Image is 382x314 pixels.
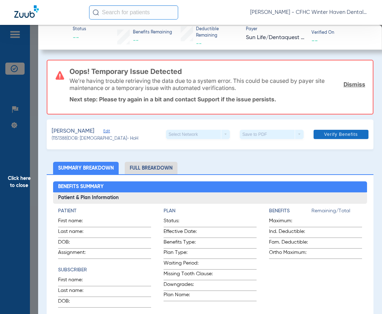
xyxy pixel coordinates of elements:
li: Full Breakdown [125,162,177,174]
p: Next step: Please try again in a bit and contact Support if the issue persists. [69,96,365,103]
span: First name: [58,276,93,286]
span: Edit [103,129,110,135]
h4: Patient [58,207,151,215]
h3: Oops! Temporary Issue Detected [69,68,365,75]
span: Assignment: [58,249,93,259]
span: Deductible Remaining [196,26,239,39]
img: Search Icon [93,9,99,16]
span: -- [311,37,318,44]
span: -- [133,38,139,43]
span: Waiting Period: [164,260,216,269]
input: Search for patients [89,5,178,20]
h3: Patient & Plan Information [53,192,367,204]
span: Last name: [58,287,93,297]
h4: Subscriber [58,266,151,274]
app-breakdown-title: Benefits [269,207,311,217]
p: We’re having trouble retrieving the data due to a system error. This could be caused by payer sit... [69,77,339,91]
span: Remaining/Total [311,207,362,217]
span: Benefits Remaining [133,30,172,36]
button: Verify Benefits [314,130,368,139]
h4: Benefits [269,207,311,215]
span: Status: [164,217,216,227]
span: Last name: [58,228,93,238]
span: [PERSON_NAME] - CFHC Winter Haven Dental [250,9,368,16]
span: Ind. Deductible: [269,228,311,238]
span: Effective Date: [164,228,216,238]
span: Downgrades: [164,281,216,291]
iframe: Chat Widget [346,280,382,314]
span: [PERSON_NAME] [52,127,94,136]
span: DOB: [58,298,93,307]
span: Ortho Maximum: [269,249,311,259]
span: DOB: [58,239,93,248]
span: First name: [58,217,93,227]
li: Summary Breakdown [53,162,119,174]
img: error-icon [56,71,64,80]
span: -- [196,41,202,47]
span: Status [73,26,86,33]
span: Benefits Type: [164,239,216,248]
h4: Plan [164,207,257,215]
span: Verify Benefits [324,132,358,137]
a: Dismiss [344,81,365,88]
h2: Benefits Summary [53,181,367,193]
img: Zuub Logo [14,5,39,18]
span: Sun Life/Dentaquest - AI [246,33,305,42]
span: Maximum: [269,217,311,227]
span: Missing Tooth Clause: [164,270,216,280]
span: Fam. Deductible: [269,239,311,248]
span: -- [73,33,86,42]
span: (1151388) DOB: [DEMOGRAPHIC_DATA] - HoH [52,136,138,142]
span: Plan Type: [164,249,216,259]
span: Payer [246,26,305,33]
span: Plan Name: [164,291,216,301]
span: Verified On [311,30,371,36]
